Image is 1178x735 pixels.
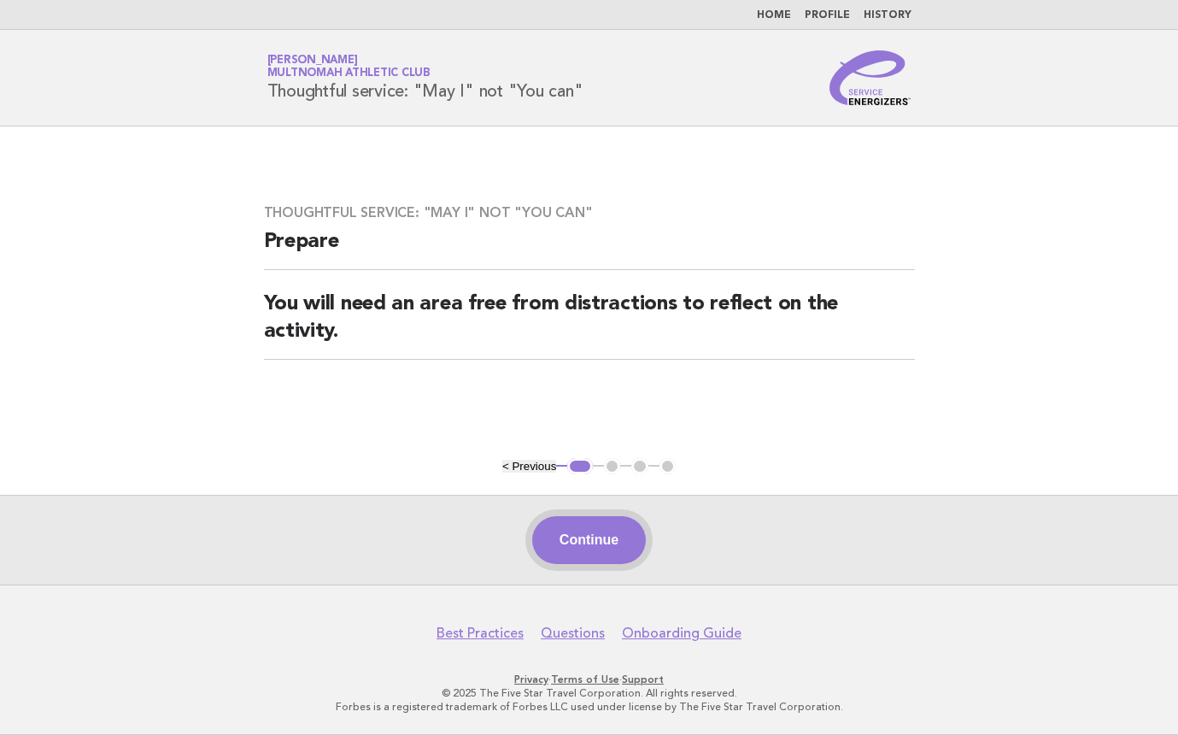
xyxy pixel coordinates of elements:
[864,10,911,21] a: History
[622,625,741,642] a: Onboarding Guide
[267,55,431,79] a: [PERSON_NAME]Multnomah Athletic Club
[67,700,1112,714] p: Forbes is a registered trademark of Forbes LLC used under license by The Five Star Travel Corpora...
[829,50,911,105] img: Service Energizers
[437,625,524,642] a: Best Practices
[551,673,619,685] a: Terms of Use
[67,673,1112,686] p: · ·
[264,228,915,270] h2: Prepare
[267,68,431,79] span: Multnomah Athletic Club
[67,686,1112,700] p: © 2025 The Five Star Travel Corporation. All rights reserved.
[805,10,850,21] a: Profile
[267,56,583,100] h1: Thoughtful service: "May I" not "You can"
[264,291,915,360] h2: You will need an area free from distractions to reflect on the activity.
[757,10,791,21] a: Home
[264,204,915,221] h3: Thoughtful service: "May I" not "You can"
[541,625,605,642] a: Questions
[567,458,592,475] button: 1
[532,516,646,564] button: Continue
[514,673,548,685] a: Privacy
[502,460,556,473] button: < Previous
[622,673,664,685] a: Support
